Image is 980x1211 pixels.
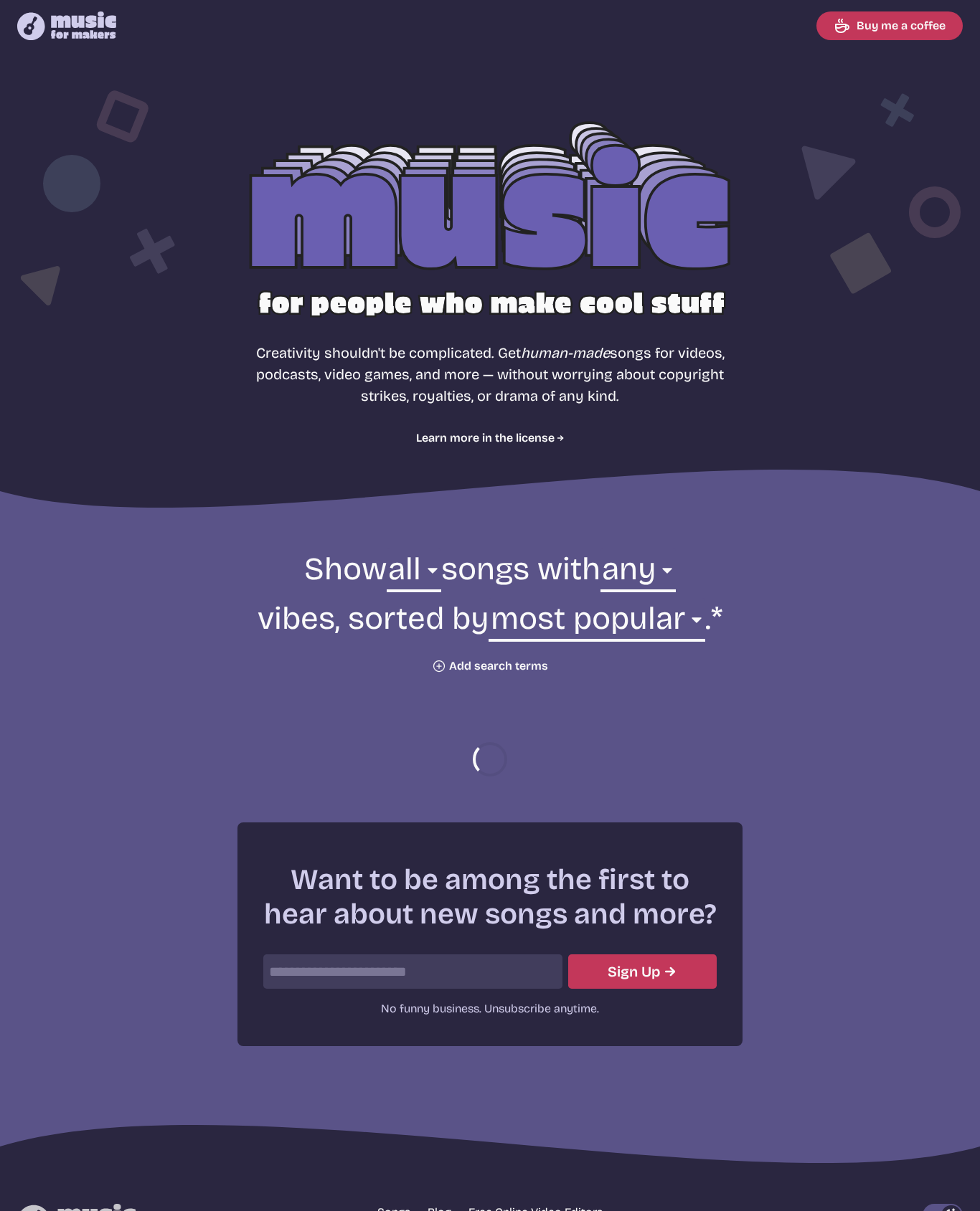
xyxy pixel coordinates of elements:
button: Submit [568,954,717,989]
a: Buy me a coffee [816,11,963,40]
button: Add search terms [432,659,548,673]
select: vibe [600,548,676,598]
i: human-made [521,344,610,361]
select: genre [387,548,441,598]
select: sorting [489,598,705,647]
h2: Want to be among the first to hear about new songs and more? [263,863,717,931]
p: Creativity shouldn't be complicated. Get songs for videos, podcasts, video games, and more — with... [255,342,725,407]
span: No funny business. Unsubscribe anytime. [381,1002,599,1015]
form: Show songs with vibes, sorted by . [100,548,880,673]
a: Learn more in the license [416,429,565,447]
